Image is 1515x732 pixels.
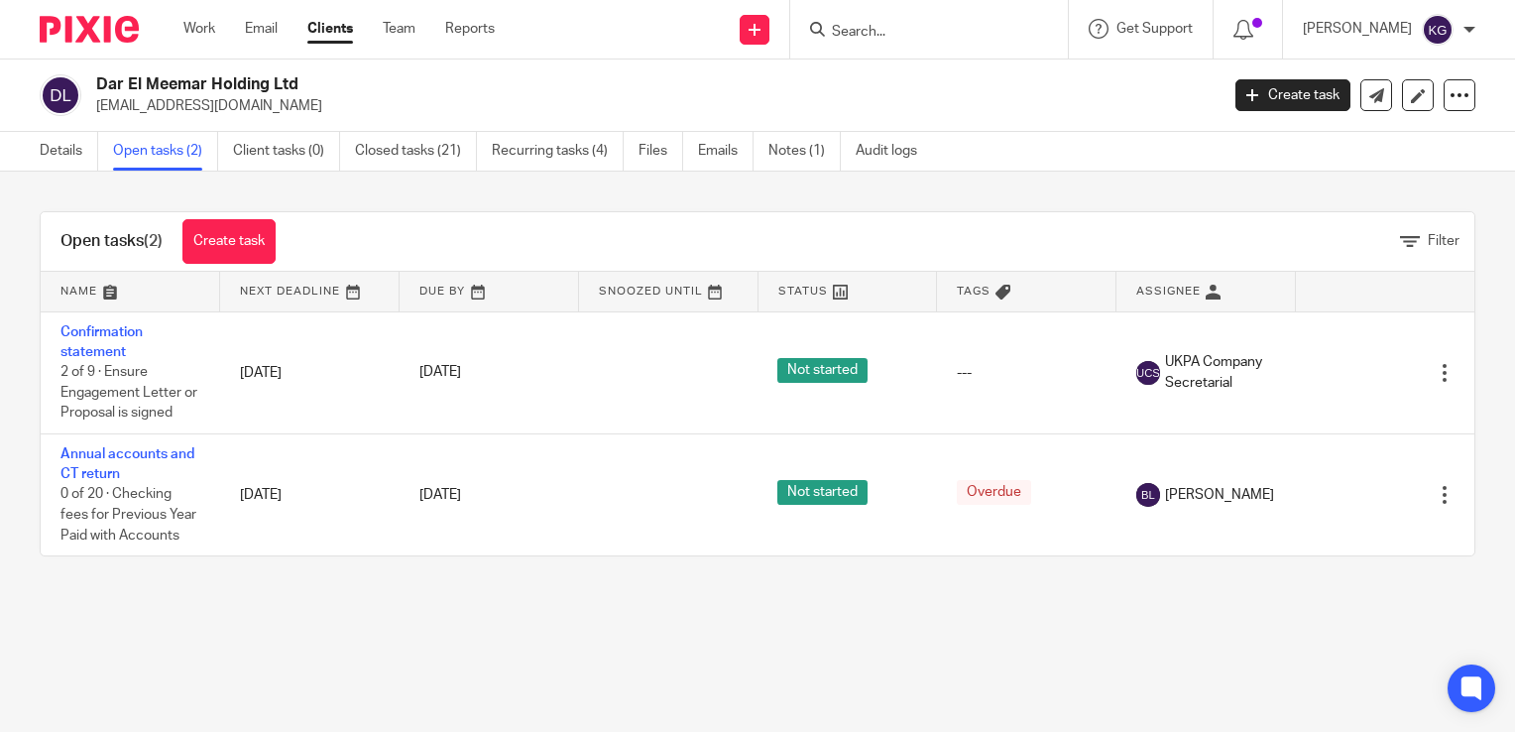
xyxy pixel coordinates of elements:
[1136,483,1160,507] img: svg%3E
[1428,234,1459,248] span: Filter
[96,74,984,95] h2: Dar El Meemar Holding Ltd
[957,363,1097,383] div: ---
[113,132,218,171] a: Open tasks (2)
[355,132,477,171] a: Closed tasks (21)
[777,358,868,383] span: Not started
[60,447,194,481] a: Annual accounts and CT return
[777,480,868,505] span: Not started
[40,74,81,116] img: svg%3E
[957,286,991,297] span: Tags
[698,132,754,171] a: Emails
[768,132,841,171] a: Notes (1)
[60,325,143,359] a: Confirmation statement
[307,19,353,39] a: Clients
[778,286,828,297] span: Status
[220,433,400,555] td: [DATE]
[1136,361,1160,385] img: svg%3E
[445,19,495,39] a: Reports
[1422,14,1454,46] img: svg%3E
[639,132,683,171] a: Files
[60,365,197,420] span: 2 of 9 · Ensure Engagement Letter or Proposal is signed
[383,19,415,39] a: Team
[144,233,163,249] span: (2)
[182,219,276,264] a: Create task
[856,132,932,171] a: Audit logs
[40,16,139,43] img: Pixie
[419,488,461,502] span: [DATE]
[60,231,163,252] h1: Open tasks
[1165,485,1274,505] span: [PERSON_NAME]
[96,96,1206,116] p: [EMAIL_ADDRESS][DOMAIN_NAME]
[492,132,624,171] a: Recurring tasks (4)
[1116,22,1193,36] span: Get Support
[40,132,98,171] a: Details
[957,480,1031,505] span: Overdue
[1165,352,1276,393] span: UKPA Company Secretarial
[830,24,1008,42] input: Search
[419,366,461,380] span: [DATE]
[233,132,340,171] a: Client tasks (0)
[220,311,400,433] td: [DATE]
[1235,79,1350,111] a: Create task
[599,286,703,297] span: Snoozed Until
[245,19,278,39] a: Email
[1303,19,1412,39] p: [PERSON_NAME]
[60,488,196,543] span: 0 of 20 · Checking fees for Previous Year Paid with Accounts
[183,19,215,39] a: Work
